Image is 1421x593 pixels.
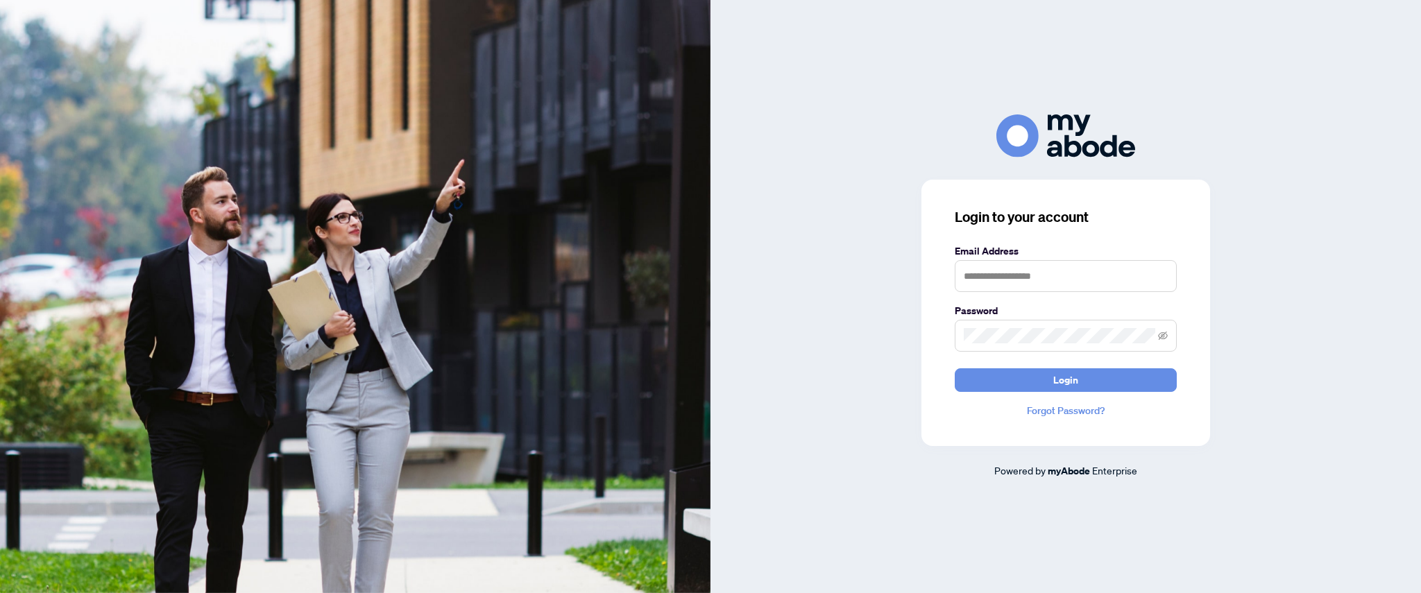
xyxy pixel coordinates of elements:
[994,464,1046,476] span: Powered by
[955,303,1177,318] label: Password
[955,207,1177,227] h3: Login to your account
[955,243,1177,259] label: Email Address
[996,114,1135,157] img: ma-logo
[1048,463,1090,479] a: myAbode
[1092,464,1137,476] span: Enterprise
[1053,369,1078,391] span: Login
[955,403,1177,418] a: Forgot Password?
[1158,331,1168,341] span: eye-invisible
[955,368,1177,392] button: Login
